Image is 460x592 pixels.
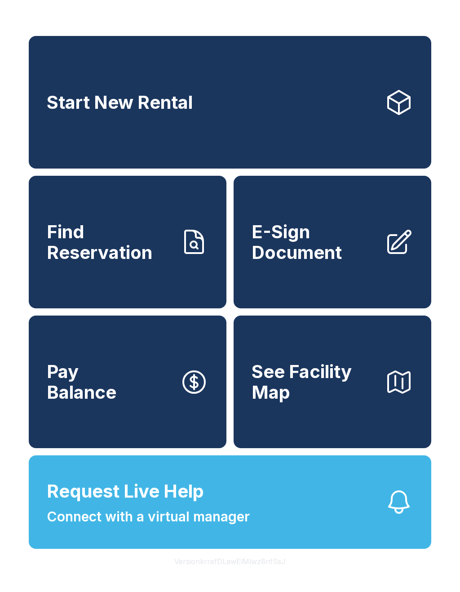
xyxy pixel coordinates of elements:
[47,361,116,402] span: Pay Balance
[29,176,226,308] a: Find Reservation
[234,176,431,308] a: E-Sign Document
[29,316,226,448] button: PayBalance
[252,222,377,263] span: E-Sign Document
[167,549,293,574] button: VersionkrrefDLawElMlwz8nfSsJ
[29,36,431,169] a: Start New Rental
[47,507,250,527] span: Connect with a virtual manager
[47,222,172,263] span: Find Reservation
[252,361,377,402] span: See Facility Map
[47,478,204,505] span: Request Live Help
[234,316,431,448] button: See Facility Map
[29,455,431,549] button: Request Live HelpConnect with a virtual manager
[47,92,193,113] span: Start New Rental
